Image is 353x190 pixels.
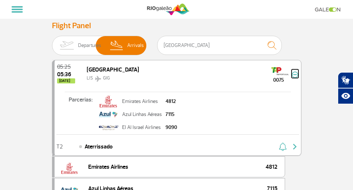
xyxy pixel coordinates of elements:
[56,144,63,149] span: T2
[99,108,117,121] img: azul.png
[338,72,353,88] button: Abrir tradutor de língua de sinais.
[87,66,139,73] span: [GEOGRAPHIC_DATA]
[122,99,162,104] p: Emirates Airlines
[279,142,287,151] img: sino-painel-voo.svg
[266,163,277,171] span: 4812
[122,112,162,117] p: Azul Linhas Aéreas
[338,88,353,104] button: Abrir recursos assistivos.
[55,36,78,55] img: slider-embarque
[165,112,177,117] p: 7115
[88,163,128,171] span: Emirates Airlines
[157,36,282,55] input: Flight, city or airline
[78,36,101,55] span: Departures
[165,125,177,130] p: 9090
[55,95,97,129] p: Parcerias:
[290,142,299,151] img: seta-direita-painel-voo.svg
[165,99,177,104] p: 4812
[292,72,298,78] img: menos-info-painel-voo.svg
[57,64,75,70] span: 2025-08-28 05:25:00
[87,75,93,81] span: LIS
[57,78,75,83] span: [DATE]
[99,95,117,108] img: emirates.png
[266,76,292,84] span: 0075
[127,36,144,55] span: Arrivals
[271,65,289,77] img: TAP Portugal
[106,36,128,55] img: slider-desembarque
[99,121,119,134] img: El-AL.png
[122,125,162,130] p: El Al Israel Airlines
[85,142,113,151] span: Aterrissado
[52,21,301,30] h3: Flight Panel
[103,75,110,81] span: GIG
[338,72,353,104] div: Plugin de acessibilidade da Hand Talk.
[57,72,75,77] span: 2025-08-28 05:36:58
